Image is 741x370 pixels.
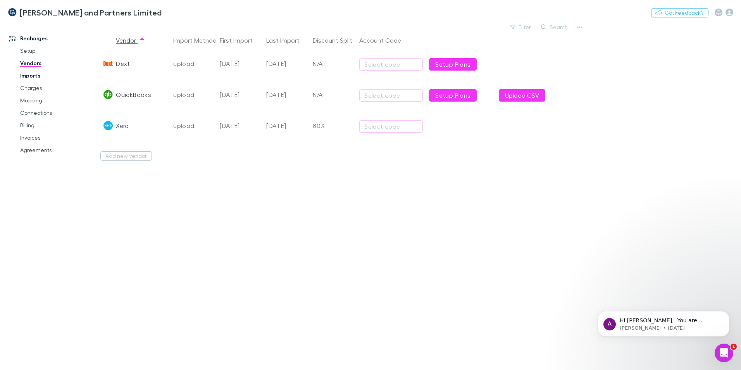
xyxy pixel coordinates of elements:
[364,60,418,69] div: Select code
[20,8,162,17] h3: [PERSON_NAME] and Partners Limited
[217,110,263,141] div: [DATE]
[2,32,105,45] a: Recharges
[3,3,167,22] a: [PERSON_NAME] and Partners Limited
[359,58,423,71] button: Select code
[12,69,105,82] a: Imports
[8,8,17,17] img: Coates and Partners Limited's Logo
[116,79,151,110] div: QuickBooks
[173,48,214,79] div: upload
[217,79,263,110] div: [DATE]
[100,151,152,161] button: Add new vendor
[310,48,356,79] div: N/A
[310,110,356,141] div: 80%
[651,8,708,17] button: Got Feedback?
[12,119,105,131] a: Billing
[310,79,356,110] div: N/A
[12,82,105,94] a: Charges
[12,144,105,156] a: Agreements
[103,121,113,130] img: Xero's Logo
[263,79,310,110] div: [DATE]
[116,110,129,141] div: Xero
[217,48,263,79] div: [DATE]
[586,295,741,349] iframe: Intercom notifications message
[364,91,418,100] div: Select code
[266,33,309,48] button: Last Import
[103,59,113,68] img: Dext's Logo
[103,90,113,99] img: QuickBooks's Logo
[359,89,423,102] button: Select code
[359,120,423,133] button: Select code
[12,131,105,144] a: Invoices
[116,48,130,79] div: Dext
[359,33,410,48] button: Account Code
[537,22,572,32] button: Search
[429,58,477,71] a: Setup Plans
[263,110,310,141] div: [DATE]
[220,33,262,48] button: First Import
[313,33,362,48] button: Discount Split
[173,79,214,110] div: upload
[12,107,105,119] a: Connections
[263,48,310,79] div: [DATE]
[429,89,477,102] a: Setup Plans
[731,344,737,350] span: 1
[715,344,733,362] iframe: Intercom live chat
[12,57,105,69] a: Vendors
[499,89,545,102] button: Upload CSV
[173,110,214,141] div: upload
[12,94,105,107] a: Mapping
[12,45,105,57] a: Setup
[506,22,536,32] button: Filter
[173,33,226,48] button: Import Method
[116,33,145,48] button: Vendor
[364,122,418,131] div: Select code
